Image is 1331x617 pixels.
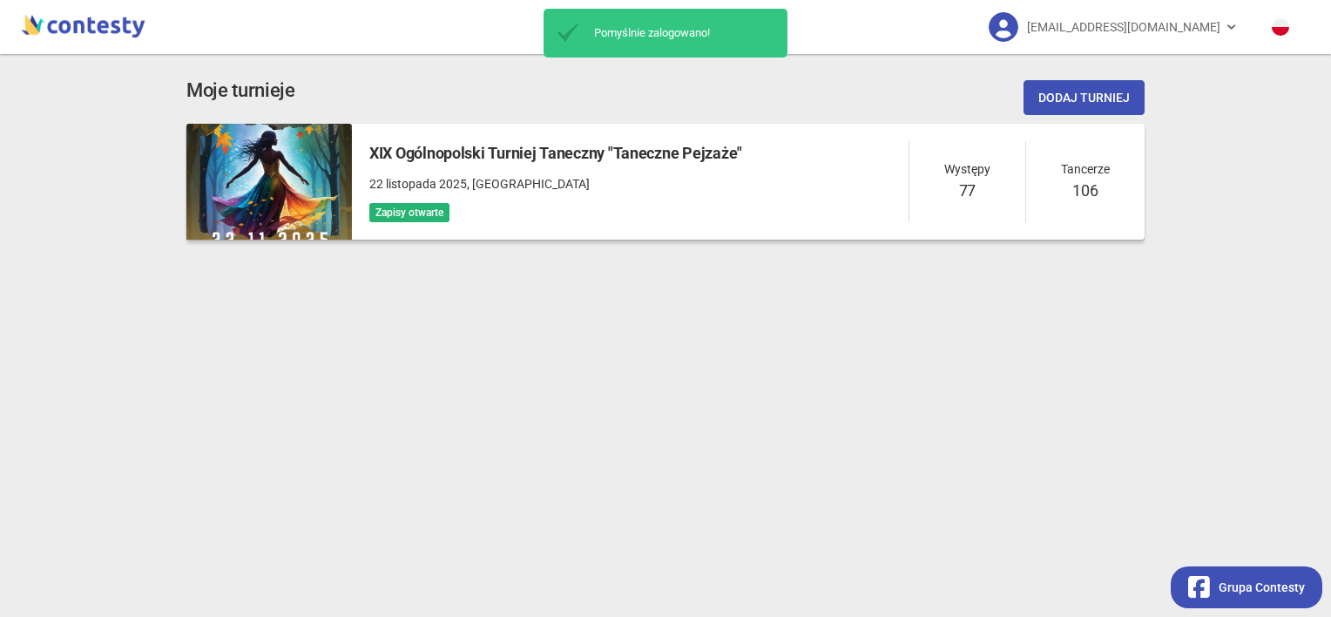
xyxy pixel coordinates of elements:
[186,76,295,106] h3: Moje turnieje
[1024,80,1145,115] button: Dodaj turniej
[1219,578,1305,597] span: Grupa Contesty
[369,141,742,166] h5: XIX Ogólnopolski Turniej Taneczny "Taneczne Pejzaże"
[186,76,295,106] app-title: competition-list.title
[1061,159,1110,179] span: Tancerze
[959,179,976,203] h5: 77
[369,177,467,191] span: 22 listopada 2025
[369,203,449,222] span: Zapisy otwarte
[467,177,590,191] span: , [GEOGRAPHIC_DATA]
[1027,9,1220,45] span: [EMAIL_ADDRESS][DOMAIN_NAME]
[585,25,780,41] span: Pomyślnie zalogowano!
[1072,179,1098,203] h5: 106
[944,159,990,179] span: Występy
